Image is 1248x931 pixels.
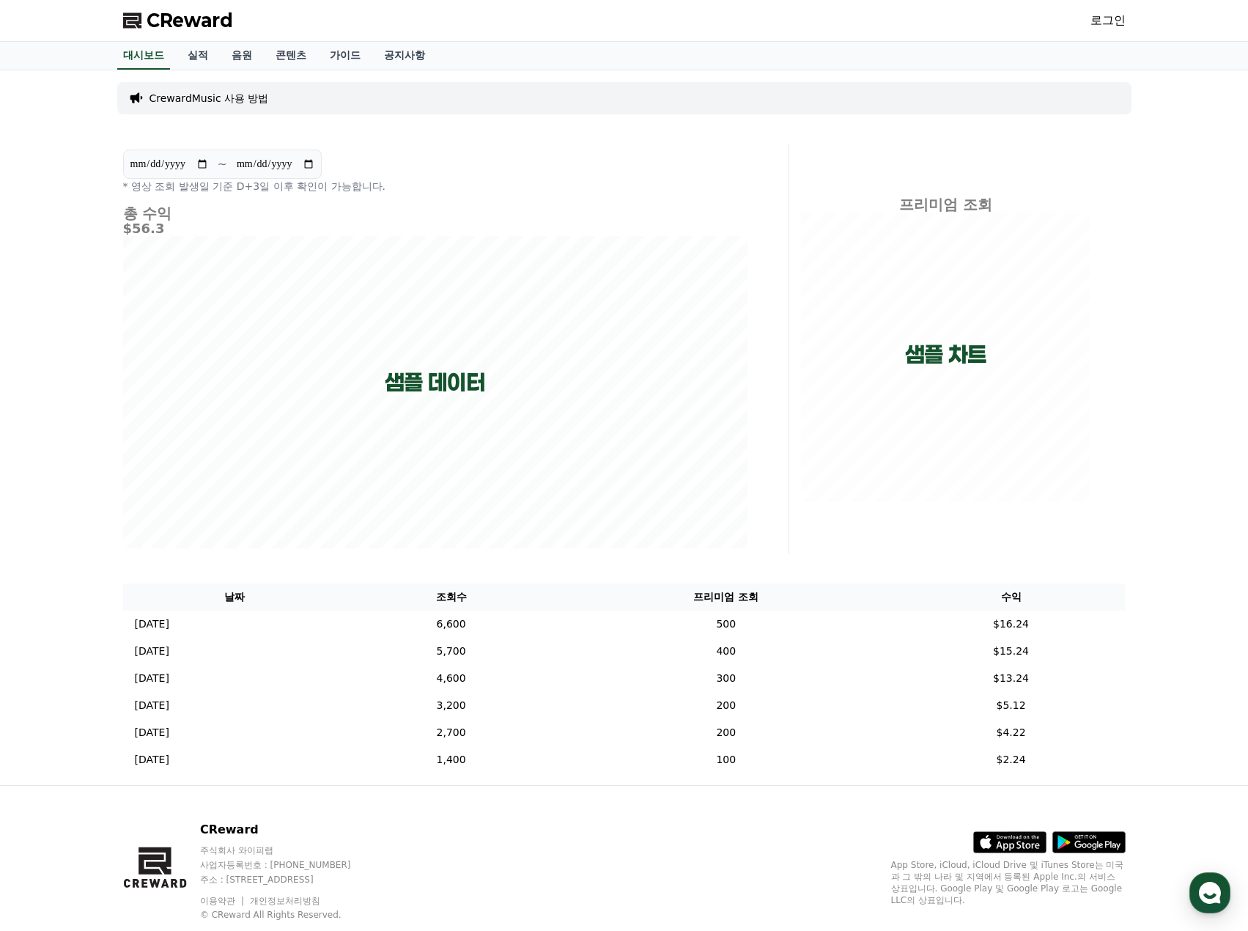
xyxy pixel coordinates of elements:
a: 홈 [4,465,97,501]
a: CReward [123,9,233,32]
p: 주소 : [STREET_ADDRESS] [200,874,379,886]
h4: 프리미엄 조회 [801,196,1090,213]
span: CReward [147,9,233,32]
td: $4.22 [897,719,1126,746]
p: 사업자등록번호 : [PHONE_NUMBER] [200,859,379,871]
th: 날짜 [123,584,347,611]
a: 콘텐츠 [264,42,318,70]
td: $5.12 [897,692,1126,719]
a: CrewardMusic 사용 방법 [149,91,269,106]
p: [DATE] [135,644,169,659]
td: $15.24 [897,638,1126,665]
p: [DATE] [135,617,169,632]
td: 200 [555,692,896,719]
p: App Store, iCloud, iCloud Drive 및 iTunes Store는 미국과 그 밖의 나라 및 지역에서 등록된 Apple Inc.의 서비스 상표입니다. Goo... [891,859,1126,906]
a: 공지사항 [372,42,437,70]
a: 로그인 [1090,12,1126,29]
a: 실적 [176,42,220,70]
span: 홈 [46,487,55,498]
p: [DATE] [135,671,169,686]
a: 이용약관 [200,896,246,906]
td: 3,200 [347,692,555,719]
td: 5,700 [347,638,555,665]
td: $16.24 [897,611,1126,638]
p: 샘플 차트 [905,342,986,368]
td: 4,600 [347,665,555,692]
p: [DATE] [135,725,169,740]
th: 프리미엄 조회 [555,584,896,611]
td: 6,600 [347,611,555,638]
p: CReward [200,821,379,839]
p: 주식회사 와이피랩 [200,844,379,856]
p: 샘플 데이터 [385,369,485,396]
a: 개인정보처리방침 [250,896,320,906]
td: 400 [555,638,896,665]
td: $2.24 [897,746,1126,773]
h5: $56.3 [123,221,747,236]
p: [DATE] [135,752,169,768]
a: 대화 [97,465,189,501]
td: 200 [555,719,896,746]
td: 300 [555,665,896,692]
p: ~ [218,155,227,173]
a: 음원 [220,42,264,70]
span: 설정 [226,487,244,498]
p: * 영상 조회 발생일 기준 D+3일 이후 확인이 가능합니다. [123,179,747,194]
td: 1,400 [347,746,555,773]
td: 2,700 [347,719,555,746]
td: $13.24 [897,665,1126,692]
span: 대화 [134,487,152,499]
a: 설정 [189,465,281,501]
td: 500 [555,611,896,638]
h4: 총 수익 [123,205,747,221]
th: 조회수 [347,584,555,611]
a: 대시보드 [117,42,170,70]
p: © CReward All Rights Reserved. [200,909,379,921]
p: [DATE] [135,698,169,713]
a: 가이드 [318,42,372,70]
th: 수익 [897,584,1126,611]
td: 100 [555,746,896,773]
